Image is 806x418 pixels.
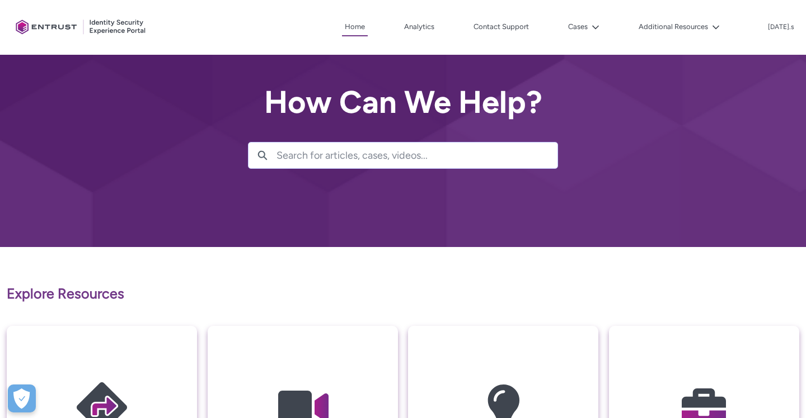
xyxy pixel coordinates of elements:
button: Additional Resources [636,18,723,35]
input: Search for articles, cases, videos... [277,142,557,168]
button: User Profile kartik.s [767,21,795,32]
div: Cookie Preferences [8,384,36,412]
p: [DATE].s [768,23,794,31]
h2: How Can We Help? [248,85,558,120]
button: Cases [565,18,602,35]
a: Home [342,18,368,36]
a: Analytics, opens in new tab [401,18,437,35]
a: Contact Support [471,18,532,35]
button: Open Preferences [8,384,36,412]
button: Search [249,142,277,168]
p: Explore Resources [7,283,799,305]
iframe: Qualified Messenger [755,367,806,418]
